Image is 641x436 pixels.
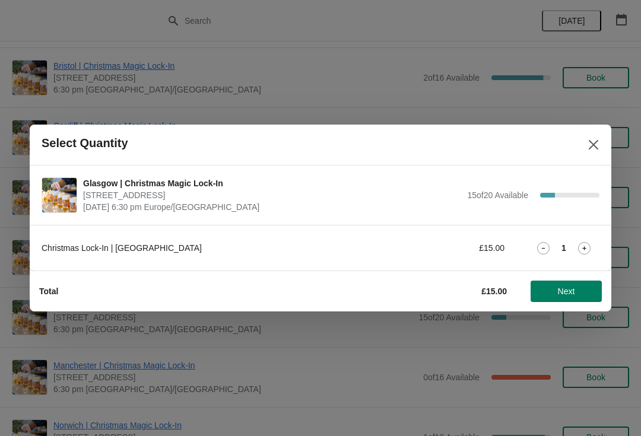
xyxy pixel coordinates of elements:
[42,242,371,254] div: Christmas Lock-In | [GEOGRAPHIC_DATA]
[83,201,461,213] span: [DATE] 6:30 pm Europe/[GEOGRAPHIC_DATA]
[467,190,528,200] span: 15 of 20 Available
[42,136,128,150] h2: Select Quantity
[42,178,77,212] img: Glasgow | Christmas Magic Lock-In | 215 Byres Road, Glasgow G12 8UD, UK | November 13 | 6:30 pm E...
[531,281,602,302] button: Next
[83,189,461,201] span: [STREET_ADDRESS]
[583,134,604,155] button: Close
[558,287,575,296] span: Next
[39,287,58,296] strong: Total
[561,242,566,254] strong: 1
[395,242,504,254] div: £15.00
[83,177,461,189] span: Glasgow | Christmas Magic Lock-In
[481,287,507,296] strong: £15.00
